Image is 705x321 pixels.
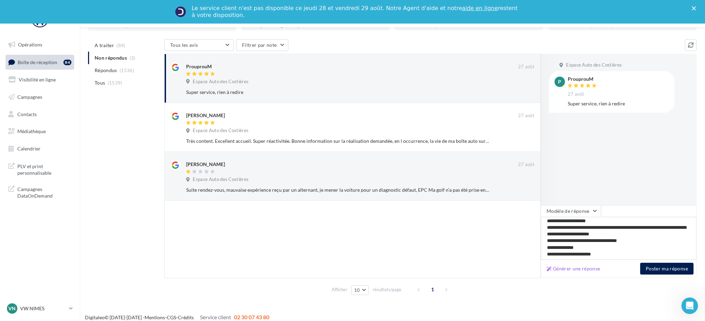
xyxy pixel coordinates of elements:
span: Visibilité en ligne [19,77,56,83]
p: VW NIMES [20,305,66,312]
span: (1539) [108,80,122,86]
a: Digitaleo [85,314,105,320]
span: Espace Auto des Costières [193,128,249,134]
img: Profile image for Service-Client [175,6,186,17]
button: Tous les avis [164,39,234,51]
span: 27 août [568,91,584,97]
span: Tous les avis [170,42,198,48]
span: Opérations [18,42,42,47]
span: Calendrier [17,146,41,151]
iframe: Intercom live chat [681,297,698,314]
a: CGS [167,314,176,320]
a: Mentions [145,314,165,320]
button: 10 [351,285,369,295]
span: Boîte de réception [18,59,57,65]
a: aide en ligne [462,5,498,11]
span: Campagnes DataOnDemand [17,184,71,199]
div: Suite rendez-vous, mauvaise expérience reçu par un alternant, je mener la voiture pour un diagnos... [186,186,489,193]
span: Espace Auto des Costières [566,62,622,68]
div: Super service, rien à redire [186,89,489,96]
div: ProuprouM [568,77,598,81]
span: (1536) [120,68,134,73]
div: 84 [63,60,71,65]
span: © [DATE]-[DATE] - - - [85,314,269,320]
a: Visibilité en ligne [4,72,76,87]
a: Campagnes DataOnDemand [4,182,76,202]
a: VN VW NIMES [6,302,74,315]
a: PLV et print personnalisable [4,159,76,179]
span: Service client [200,314,231,320]
span: Tous [95,79,105,86]
span: résultats/page [373,286,401,293]
div: [PERSON_NAME] [186,112,225,119]
a: Crédits [178,314,194,320]
span: 1 [427,284,438,295]
span: Afficher [332,286,347,293]
a: Calendrier [4,141,76,156]
span: A traiter [95,42,114,49]
span: Espace Auto des Costières [193,176,249,183]
span: Répondus [95,67,117,74]
span: 27 août [518,64,534,70]
a: Campagnes [4,90,76,104]
button: Filtrer par note [236,39,288,51]
div: [PERSON_NAME] [186,161,225,168]
span: 27 août [518,113,534,119]
span: (84) [117,43,125,48]
a: Médiathèque [4,124,76,139]
a: Opérations [4,37,76,52]
div: Super service, rien à redire [568,100,669,107]
div: Fermer [692,6,699,10]
span: 10 [354,287,360,293]
button: Modèle de réponse [541,205,601,217]
a: Contacts [4,107,76,122]
span: Espace Auto des Costières [193,79,249,85]
div: Très content. Excellent accueil. Super réactivitée. Bonne information sur la réalisation demandée... [186,138,489,145]
span: VN [9,305,16,312]
span: Campagnes [17,94,42,100]
span: 02 30 07 43 80 [234,314,269,320]
div: ProuprouM [186,63,212,70]
button: Générer une réponse [544,264,603,273]
button: Poster ma réponse [640,263,694,275]
span: Contacts [17,111,37,117]
a: Boîte de réception84 [4,55,76,70]
span: Médiathèque [17,128,46,134]
span: 27 août [518,162,534,168]
div: Le service client n'est pas disponible ce jeudi 28 et vendredi 29 août. Notre Agent d'aide et not... [192,5,519,19]
span: PLV et print personnalisable [17,162,71,176]
span: P [558,78,562,85]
